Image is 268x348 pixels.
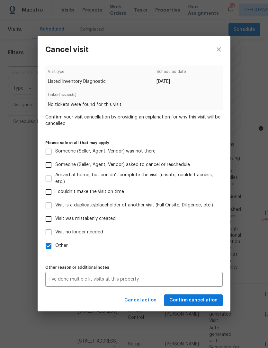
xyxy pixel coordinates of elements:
span: Visit was mistakenly created [55,216,116,222]
span: Visit type [48,69,106,79]
span: Someone (Seller, Agent, Vendor) asked to cancel or reschedule [55,162,190,169]
label: Other reason or additional notes [45,266,223,270]
span: Arrived at home, but couldn’t complete the visit (unsafe, couldn’t access, etc.) [55,172,218,186]
span: Visit is a duplicate/placeholder of another visit (Full Onsite, Diligence, etc.) [55,202,213,209]
span: Scheduled date [156,69,186,79]
span: Other [55,243,68,249]
span: No tickets were found for this visit [48,102,220,108]
span: Confirm cancellation [169,297,218,305]
span: Linked issues(s) [48,92,220,102]
span: Listed Inventory Diagnostic [48,79,106,85]
span: [DATE] [156,79,186,85]
button: Confirm cancellation [164,295,223,307]
button: close [207,36,230,63]
span: Visit no longer needed [55,229,103,236]
span: Confirm your visit cancellation by providing an explanation for why this visit will be cancelled. [45,114,223,127]
span: Someone (Seller, Agent, Vendor) was not there [55,148,156,155]
h3: Cancel visit [45,45,89,54]
label: Please select all that may apply [45,141,223,145]
span: I couldn’t make the visit on time [55,189,124,196]
span: Cancel action [124,297,156,305]
button: Cancel action [122,295,159,307]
